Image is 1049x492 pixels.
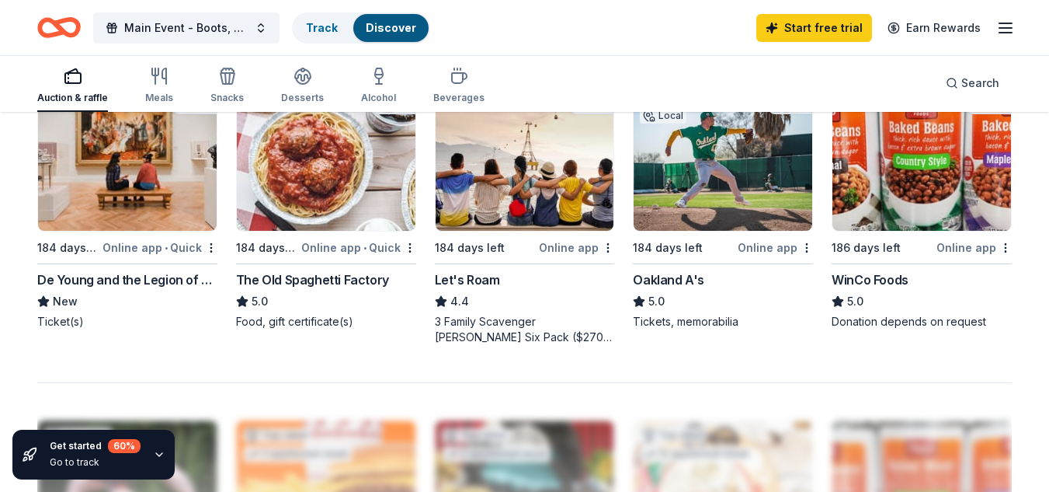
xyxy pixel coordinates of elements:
[435,239,505,257] div: 184 days left
[366,21,416,34] a: Discover
[633,82,813,330] a: Image for Oakland A'sTop ratedLocal184 days leftOnline appOakland A's5.0Tickets, memorabilia
[435,314,615,345] div: 3 Family Scavenger [PERSON_NAME] Six Pack ($270 Value), 2 Date Night Scavenger [PERSON_NAME] Two ...
[433,61,485,112] button: Beverages
[236,314,416,330] div: Food, gift certificate(s)
[252,292,268,311] span: 5.0
[634,83,812,231] img: Image for Oakland A's
[832,239,901,257] div: 186 days left
[361,92,396,104] div: Alcohol
[847,292,863,311] span: 5.0
[236,270,389,289] div: The Old Spaghetti Factory
[145,92,173,104] div: Meals
[832,270,908,289] div: WinCo Foods
[961,74,999,92] span: Search
[210,92,244,104] div: Snacks
[832,314,1012,330] div: Donation depends on request
[450,292,469,311] span: 4.4
[145,61,173,112] button: Meals
[281,61,324,112] button: Desserts
[37,92,108,104] div: Auction & raffle
[435,82,615,345] a: Image for Let's Roam4 applieslast week184 days leftOnline appLet's Roam4.43 Family Scavenger [PER...
[832,83,1011,231] img: Image for WinCo Foods
[436,83,614,231] img: Image for Let's Roam
[102,238,217,257] div: Online app Quick
[37,239,99,257] div: 184 days left
[50,456,141,469] div: Go to track
[832,82,1012,330] a: Image for WinCo Foods186 days leftOnline appWinCo Foods5.0Donation depends on request
[648,292,665,311] span: 5.0
[37,270,217,289] div: De Young and the Legion of Honors
[633,314,813,330] div: Tickets, memorabilia
[363,242,366,254] span: •
[756,14,872,42] a: Start free trial
[237,83,415,231] img: Image for The Old Spaghetti Factory
[37,82,217,330] a: Image for De Young and the Legion of HonorsLocal184 days leftOnline app•QuickDe Young and the Leg...
[633,239,703,257] div: 184 days left
[292,12,430,44] button: TrackDiscover
[936,238,1012,257] div: Online app
[37,314,217,330] div: Ticket(s)
[37,9,81,46] a: Home
[236,82,416,330] a: Image for The Old Spaghetti Factory1 applylast week184 days leftOnline app•QuickThe Old Spaghetti...
[236,239,298,257] div: 184 days left
[165,242,168,254] span: •
[933,68,1012,99] button: Search
[306,21,338,34] a: Track
[633,270,704,289] div: Oakland A's
[281,92,324,104] div: Desserts
[53,292,78,311] span: New
[435,270,500,289] div: Let's Roam
[878,14,990,42] a: Earn Rewards
[37,61,108,112] button: Auction & raffle
[50,439,141,453] div: Get started
[124,19,248,37] span: Main Event - Boots, Bubbles and BBQ
[433,92,485,104] div: Beverages
[738,238,813,257] div: Online app
[210,61,244,112] button: Snacks
[93,12,280,44] button: Main Event - Boots, Bubbles and BBQ
[301,238,416,257] div: Online app Quick
[361,61,396,112] button: Alcohol
[108,439,141,453] div: 60 %
[539,238,614,257] div: Online app
[640,108,686,124] div: Local
[38,83,217,231] img: Image for De Young and the Legion of Honors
